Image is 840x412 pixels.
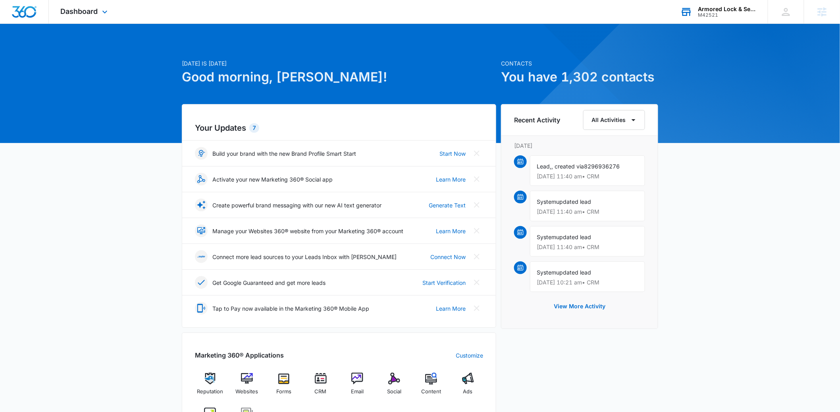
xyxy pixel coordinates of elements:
p: [DATE] 11:40 am • CRM [537,244,638,250]
span: Ads [463,388,473,396]
p: Create powerful brand messaging with our new AI text generator [212,201,381,209]
h2: Your Updates [195,122,483,134]
p: Tap to Pay now available in the Marketing 360® Mobile App [212,304,369,313]
span: Content [421,388,441,396]
span: System [537,234,556,240]
a: CRM [305,373,336,401]
span: , created via [551,163,584,170]
span: CRM [315,388,327,396]
span: updated lead [556,198,591,205]
div: account id [698,12,756,18]
p: Connect more lead sources to your Leads Inbox with [PERSON_NAME] [212,253,397,261]
div: 7 [249,123,259,133]
button: Close [470,224,483,237]
a: Content [416,373,447,401]
span: System [537,198,556,205]
p: [DATE] 10:21 am • CRM [537,280,638,285]
a: Learn More [436,227,466,235]
a: Email [342,373,373,401]
p: [DATE] [514,141,645,150]
p: Manage your Websites 360® website from your Marketing 360® account [212,227,403,235]
a: Forms [269,373,299,401]
a: Learn More [436,304,466,313]
span: Email [351,388,364,396]
a: Customize [456,351,483,360]
p: Activate your new Marketing 360® Social app [212,175,333,184]
h1: You have 1,302 contacts [501,68,658,87]
p: [DATE] 11:40 am • CRM [537,174,638,179]
a: Social [379,373,410,401]
span: Social [387,388,401,396]
p: [DATE] 11:40 am • CRM [537,209,638,215]
a: Ads [453,373,483,401]
span: 8296936276 [584,163,620,170]
a: Learn More [436,175,466,184]
button: Close [470,302,483,315]
button: Close [470,276,483,289]
a: Websites [232,373,262,401]
button: Close [470,173,483,186]
a: Connect Now [430,253,466,261]
button: Close [470,147,483,160]
a: Generate Text [429,201,466,209]
h2: Marketing 360® Applications [195,350,284,360]
p: Build your brand with the new Brand Profile Smart Start [212,149,356,158]
span: Websites [236,388,258,396]
span: updated lead [556,234,591,240]
a: Reputation [195,373,225,401]
span: Reputation [197,388,223,396]
div: account name [698,6,756,12]
span: Forms [276,388,291,396]
button: View More Activity [546,297,613,316]
p: Contacts [501,59,658,68]
span: System [537,269,556,276]
p: [DATE] is [DATE] [182,59,496,68]
button: Close [470,250,483,263]
h6: Recent Activity [514,115,560,125]
a: Start Verification [422,279,466,287]
p: Get Google Guaranteed and get more leads [212,279,326,287]
span: Lead, [537,163,551,170]
button: Close [470,199,483,211]
span: Dashboard [61,7,98,15]
span: updated lead [556,269,591,276]
button: All Activities [583,110,645,130]
h1: Good morning, [PERSON_NAME]! [182,68,496,87]
a: Start Now [439,149,466,158]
